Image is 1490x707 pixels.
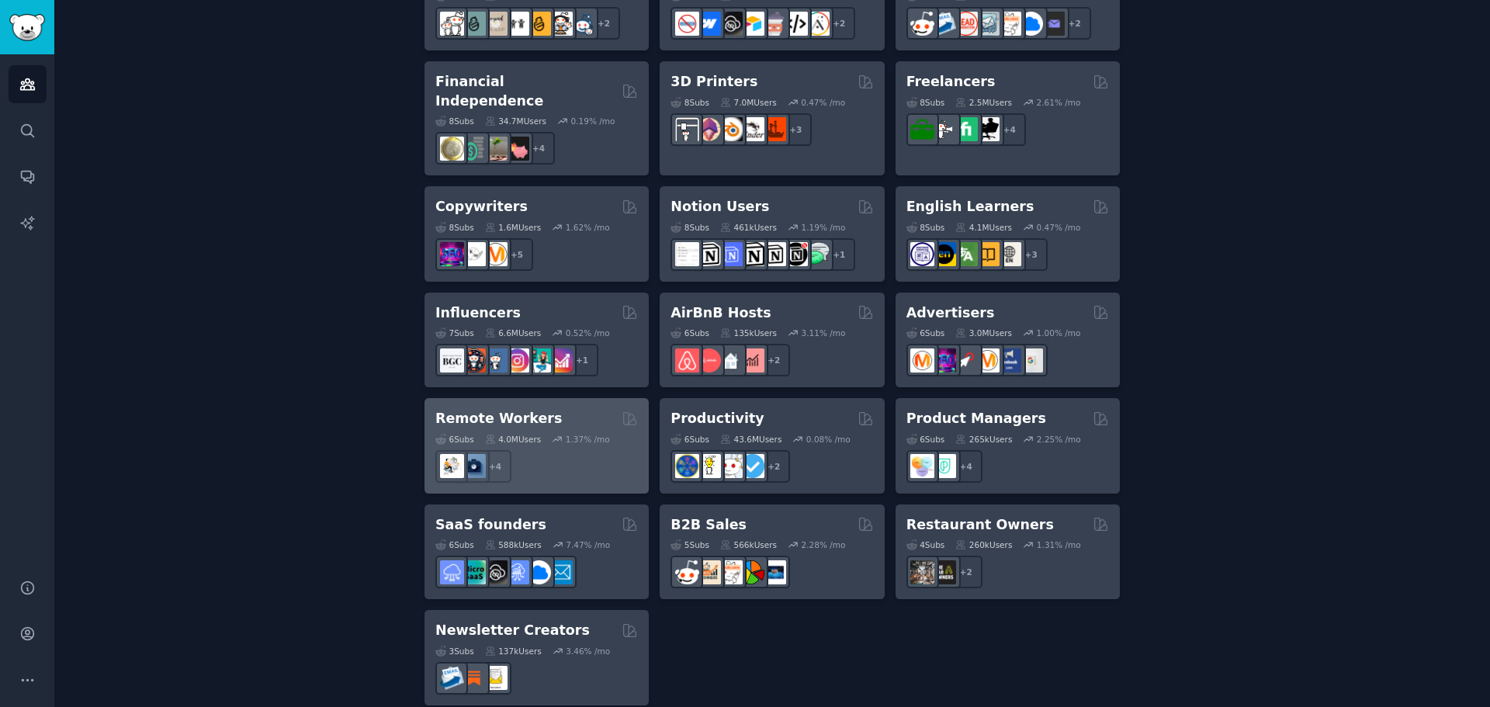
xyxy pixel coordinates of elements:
[566,539,610,550] div: 7.47 % /mo
[720,328,777,338] div: 135k Users
[910,12,934,36] img: sales
[675,348,699,373] img: airbnb_hosts
[505,137,529,161] img: fatFIRE
[483,242,508,266] img: content_marketing
[954,348,978,373] img: PPC
[954,117,978,141] img: Fiverr
[906,303,995,323] h2: Advertisers
[485,539,542,550] div: 588k Users
[479,450,511,483] div: + 4
[910,348,934,373] img: marketing
[719,117,743,141] img: blender
[522,132,555,165] div: + 4
[1037,222,1081,233] div: 0.47 % /mo
[784,12,808,36] img: NoCodeMovement
[950,556,982,588] div: + 2
[720,222,777,233] div: 461k Users
[954,12,978,36] img: LeadGeneration
[675,560,699,584] img: sales
[435,197,528,217] h2: Copywriters
[906,409,1046,428] h2: Product Managers
[955,97,1012,108] div: 2.5M Users
[697,12,721,36] img: webflow
[485,222,542,233] div: 1.6M Users
[527,560,551,584] img: B2BSaaS
[740,242,764,266] img: NotionGeeks
[483,348,508,373] img: Instagram
[740,348,764,373] img: AirBnBInvesting
[740,12,764,36] img: Airtable
[675,12,699,36] img: nocode
[440,12,464,36] img: daddit
[932,12,956,36] img: Emailmarketing
[802,222,846,233] div: 1.19 % /mo
[505,12,529,36] img: toddlers
[910,117,934,141] img: forhire
[570,12,594,36] img: Parents
[955,222,1012,233] div: 4.1M Users
[670,222,709,233] div: 8 Sub s
[955,434,1012,445] div: 265k Users
[762,242,786,266] img: AskNotion
[670,328,709,338] div: 6 Sub s
[802,539,846,550] div: 2.28 % /mo
[975,12,1000,36] img: coldemail
[997,12,1021,36] img: b2b_sales
[910,560,934,584] img: restaurantowners
[802,328,846,338] div: 3.11 % /mo
[435,515,546,535] h2: SaaS founders
[566,434,610,445] div: 1.37 % /mo
[462,348,486,373] img: socialmedia
[435,328,474,338] div: 7 Sub s
[932,117,956,141] img: freelance_forhire
[440,242,464,266] img: SEO
[440,348,464,373] img: BeautyGuruChatter
[435,434,474,445] div: 6 Sub s
[670,434,709,445] div: 6 Sub s
[485,116,546,126] div: 34.7M Users
[762,12,786,36] img: nocodelowcode
[670,303,771,323] h2: AirBnB Hosts
[720,97,777,108] div: 7.0M Users
[505,560,529,584] img: SaaSSales
[906,197,1034,217] h2: English Learners
[697,117,721,141] img: 3Dmodeling
[670,197,769,217] h2: Notion Users
[993,113,1026,146] div: + 4
[997,242,1021,266] img: Learn_English
[906,97,945,108] div: 8 Sub s
[675,242,699,266] img: Notiontemplates
[697,242,721,266] img: notioncreations
[675,454,699,478] img: LifeProTips
[462,137,486,161] img: FinancialPlanning
[670,539,709,550] div: 5 Sub s
[757,450,790,483] div: + 2
[906,434,945,445] div: 6 Sub s
[1015,238,1048,271] div: + 3
[950,450,982,483] div: + 4
[435,116,474,126] div: 8 Sub s
[1059,7,1091,40] div: + 2
[955,539,1012,550] div: 260k Users
[566,328,610,338] div: 0.52 % /mo
[505,348,529,373] img: InstagramMarketing
[801,97,845,108] div: 0.47 % /mo
[483,12,508,36] img: beyondthebump
[740,560,764,584] img: B2BSales
[462,12,486,36] img: SingleParents
[997,348,1021,373] img: FacebookAds
[1019,348,1043,373] img: googleads
[975,117,1000,141] img: Freelancers
[462,454,486,478] img: work
[757,344,790,376] div: + 2
[527,348,551,373] img: influencermarketing
[670,72,757,92] h2: 3D Printers
[549,560,573,584] img: SaaS_Email_Marketing
[784,242,808,266] img: BestNotionTemplates
[9,14,45,41] img: GummySearch logo
[1041,12,1065,36] img: EmailOutreach
[462,666,486,690] img: Substack
[806,434,851,445] div: 0.08 % /mo
[670,515,747,535] h2: B2B Sales
[719,348,743,373] img: rentalproperties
